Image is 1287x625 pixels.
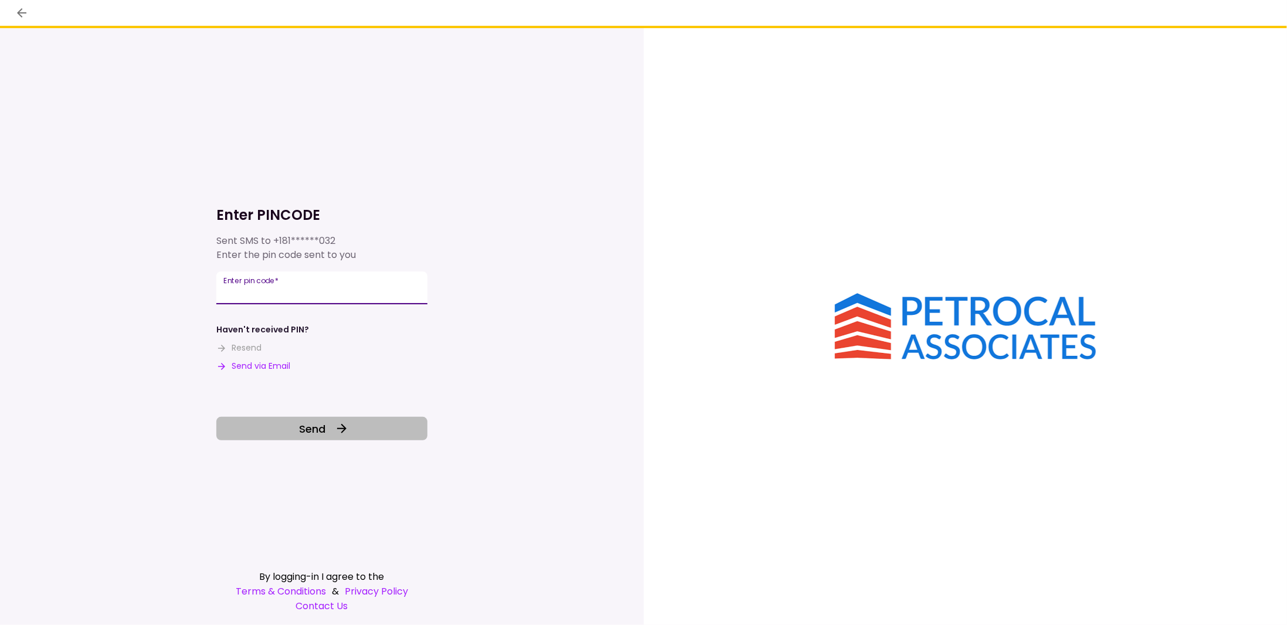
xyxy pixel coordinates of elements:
[12,3,32,23] button: back
[216,599,427,613] a: Contact Us
[216,206,427,225] h1: Enter PINCODE
[216,324,309,336] div: Haven't received PIN?
[299,421,325,437] span: Send
[216,360,290,372] button: Send via Email
[345,584,408,599] a: Privacy Policy
[236,584,326,599] a: Terms & Conditions
[216,342,262,354] button: Resend
[216,234,427,262] div: Sent SMS to Enter the pin code sent to you
[223,276,279,286] label: Enter pin code
[216,569,427,584] div: By logging-in I agree to the
[216,584,427,599] div: &
[835,293,1096,359] img: AIO logo
[216,417,427,440] button: Send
